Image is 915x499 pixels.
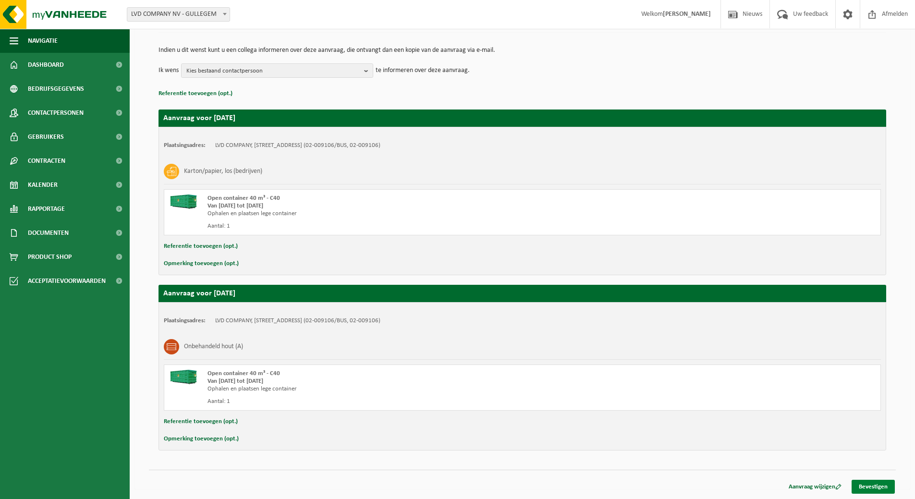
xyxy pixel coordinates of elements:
[184,164,262,179] h3: Karton/papier, los (bedrijven)
[781,480,849,494] a: Aanvraag wijzigen
[28,173,58,197] span: Kalender
[169,370,198,384] img: HK-XC-40-GN-00.png
[169,195,198,209] img: HK-XC-40-GN-00.png
[163,290,235,297] strong: Aanvraag voor [DATE]
[181,63,373,78] button: Kies bestaand contactpersoon
[207,210,561,218] div: Ophalen en plaatsen lege container
[28,221,69,245] span: Documenten
[215,142,380,149] td: LVD COMPANY, [STREET_ADDRESS] (02-009106/BUS, 02-009106)
[127,7,230,22] span: LVD COMPANY NV - GULLEGEM
[159,47,886,54] p: Indien u dit wenst kunt u een collega informeren over deze aanvraag, die ontvangt dan een kopie v...
[164,317,206,324] strong: Plaatsingsadres:
[852,480,895,494] a: Bevestigen
[28,269,106,293] span: Acceptatievoorwaarden
[127,8,230,21] span: LVD COMPANY NV - GULLEGEM
[207,222,561,230] div: Aantal: 1
[207,370,280,377] span: Open container 40 m³ - C40
[164,240,238,253] button: Referentie toevoegen (opt.)
[28,125,64,149] span: Gebruikers
[207,385,561,393] div: Ophalen en plaatsen lege container
[28,197,65,221] span: Rapportage
[164,433,239,445] button: Opmerking toevoegen (opt.)
[28,149,65,173] span: Contracten
[163,114,235,122] strong: Aanvraag voor [DATE]
[159,63,179,78] p: Ik wens
[207,398,561,405] div: Aantal: 1
[164,257,239,270] button: Opmerking toevoegen (opt.)
[663,11,711,18] strong: [PERSON_NAME]
[28,77,84,101] span: Bedrijfsgegevens
[207,203,263,209] strong: Van [DATE] tot [DATE]
[28,101,84,125] span: Contactpersonen
[28,245,72,269] span: Product Shop
[164,142,206,148] strong: Plaatsingsadres:
[376,63,470,78] p: te informeren over deze aanvraag.
[207,195,280,201] span: Open container 40 m³ - C40
[186,64,360,78] span: Kies bestaand contactpersoon
[215,317,380,325] td: LVD COMPANY, [STREET_ADDRESS] (02-009106/BUS, 02-009106)
[207,378,263,384] strong: Van [DATE] tot [DATE]
[28,29,58,53] span: Navigatie
[28,53,64,77] span: Dashboard
[159,87,232,100] button: Referentie toevoegen (opt.)
[184,339,243,354] h3: Onbehandeld hout (A)
[164,415,238,428] button: Referentie toevoegen (opt.)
